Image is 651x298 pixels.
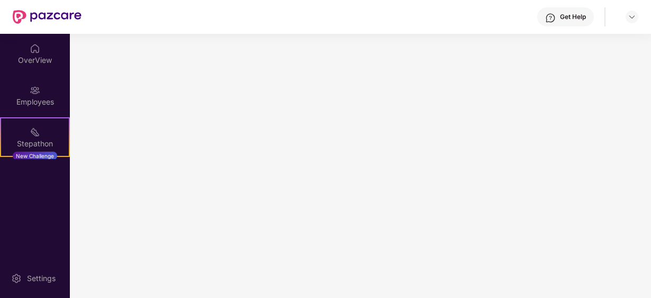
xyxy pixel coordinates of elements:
[1,138,69,149] div: Stepathon
[13,152,57,160] div: New Challenge
[30,85,40,96] img: svg+xml;base64,PHN2ZyBpZD0iRW1wbG95ZWVzIiB4bWxucz0iaHR0cDovL3d3dy53My5vcmcvMjAwMC9zdmciIHdpZHRoPS...
[628,13,636,21] img: svg+xml;base64,PHN2ZyBpZD0iRHJvcGRvd24tMzJ4MzIiIHhtbG5zPSJodHRwOi8vd3d3LnczLm9yZy8yMDAwL3N2ZyIgd2...
[11,273,22,284] img: svg+xml;base64,PHN2ZyBpZD0iU2V0dGluZy0yMHgyMCIgeG1sbnM9Imh0dHA6Ly93d3cudzMub3JnLzIwMDAvc3ZnIiB3aW...
[13,10,82,24] img: New Pazcare Logo
[545,13,556,23] img: svg+xml;base64,PHN2ZyBpZD0iSGVscC0zMngzMiIgeG1sbnM9Imh0dHA6Ly93d3cudzMub3JnLzIwMDAvc3ZnIiB3aWR0aD...
[30,43,40,54] img: svg+xml;base64,PHN2ZyBpZD0iSG9tZSIgeG1sbnM9Imh0dHA6Ly93d3cudzMub3JnLzIwMDAvc3ZnIiB3aWR0aD0iMjAiIG...
[560,13,586,21] div: Get Help
[24,273,59,284] div: Settings
[30,127,40,137] img: svg+xml;base64,PHN2ZyB4bWxucz0iaHR0cDovL3d3dy53My5vcmcvMjAwMC9zdmciIHdpZHRoPSIyMSIgaGVpZ2h0PSIyMC...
